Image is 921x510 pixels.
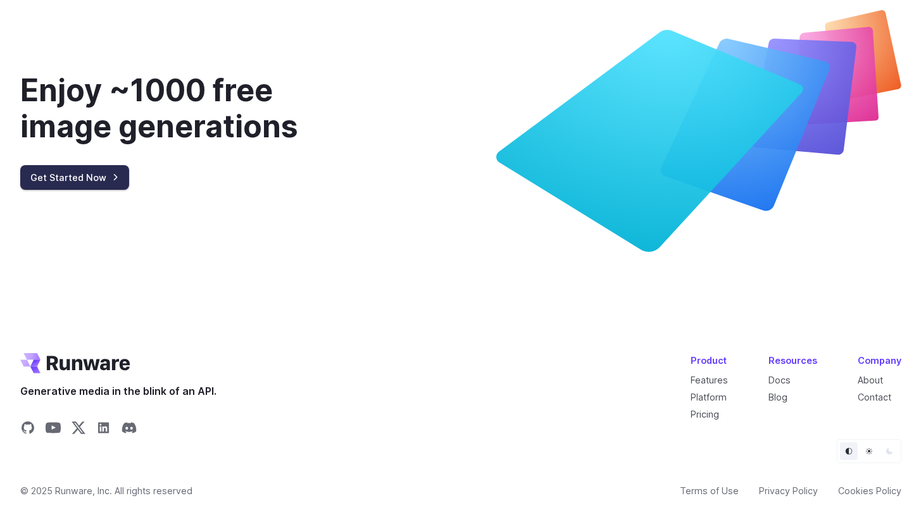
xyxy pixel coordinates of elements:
a: Share on X [71,420,86,439]
a: Contact [858,392,891,402]
a: About [858,375,883,385]
span: © 2025 Runware, Inc. All rights reserved [20,483,192,498]
a: Docs [768,375,791,385]
div: Enjoy ~1000 free image generations [20,72,365,145]
a: Terms of Use [680,483,739,498]
div: Resources [768,353,817,368]
div: Company [858,353,901,368]
a: Pricing [691,409,719,420]
span: Generative media in the blink of an API. [20,383,216,400]
a: Share on Discord [122,420,137,439]
a: Share on GitHub [20,420,35,439]
button: Dark [880,442,898,460]
a: Share on LinkedIn [96,420,111,439]
div: Product [691,353,728,368]
a: Share on YouTube [46,420,61,439]
a: Blog [768,392,787,402]
button: Light [860,442,878,460]
button: Default [840,442,858,460]
a: Cookies Policy [838,483,901,498]
a: Go to / [20,353,130,373]
ul: Theme selector [837,439,901,463]
a: Get Started Now [20,165,129,190]
a: Platform [691,392,727,402]
a: Privacy Policy [759,483,818,498]
a: Features [691,375,728,385]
